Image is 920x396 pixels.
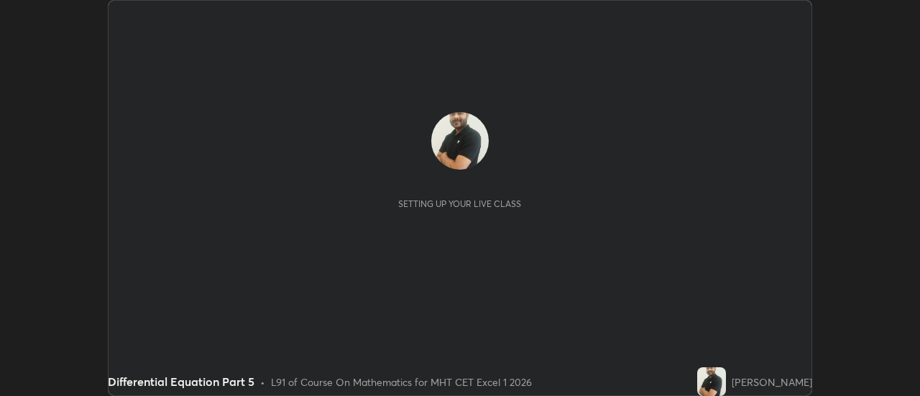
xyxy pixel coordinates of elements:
img: d3a77f6480ef436aa699e2456eb71494.jpg [697,367,726,396]
div: L91 of Course On Mathematics for MHT CET Excel 1 2026 [271,374,532,390]
div: • [260,374,265,390]
img: d3a77f6480ef436aa699e2456eb71494.jpg [431,112,489,170]
div: Setting up your live class [398,198,521,209]
div: [PERSON_NAME] [732,374,812,390]
div: Differential Equation Part 5 [108,373,254,390]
